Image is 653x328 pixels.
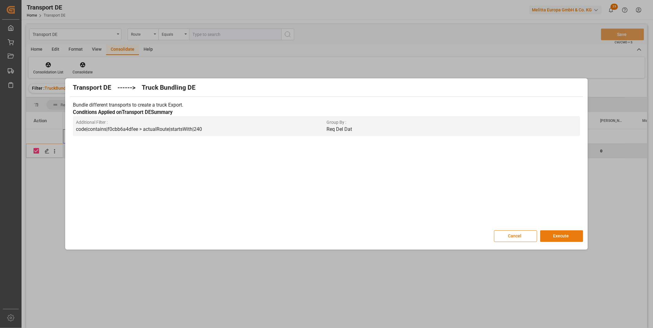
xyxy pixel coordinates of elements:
[494,230,537,242] button: Cancel
[142,83,196,93] h2: Truck Bundling DE
[73,109,580,116] h3: Conditions Applied on Transport DE Summary
[76,126,326,133] p: code|contains|f0cbb6a4dfee > actualRoute|startsWith|240
[73,101,580,109] p: Bundle different transports to create a truck Export.
[326,119,577,126] span: Group By :
[76,119,326,126] span: Additional Filter :
[117,83,136,93] h2: ------>
[540,230,583,242] button: Execute
[73,83,111,93] h2: Transport DE
[326,126,577,133] p: Req Del Dat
